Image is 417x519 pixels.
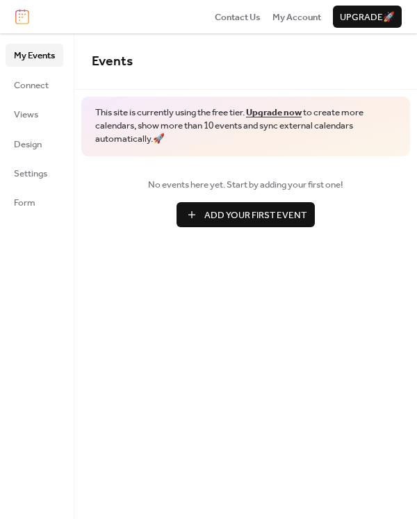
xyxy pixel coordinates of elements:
[14,138,42,151] span: Design
[177,202,315,227] button: Add Your First Event
[15,9,29,24] img: logo
[6,191,63,213] a: Form
[14,79,49,92] span: Connect
[14,108,38,122] span: Views
[14,167,47,181] span: Settings
[6,162,63,184] a: Settings
[6,103,63,125] a: Views
[272,10,321,24] a: My Account
[92,49,133,74] span: Events
[92,202,400,227] a: Add Your First Event
[6,44,63,66] a: My Events
[6,74,63,96] a: Connect
[215,10,261,24] a: Contact Us
[246,104,302,122] a: Upgrade now
[14,49,55,63] span: My Events
[204,208,306,222] span: Add Your First Event
[6,133,63,155] a: Design
[14,196,35,210] span: Form
[95,106,396,146] span: This site is currently using the free tier. to create more calendars, show more than 10 events an...
[340,10,395,24] span: Upgrade 🚀
[92,178,400,192] span: No events here yet. Start by adding your first one!
[333,6,402,28] button: Upgrade🚀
